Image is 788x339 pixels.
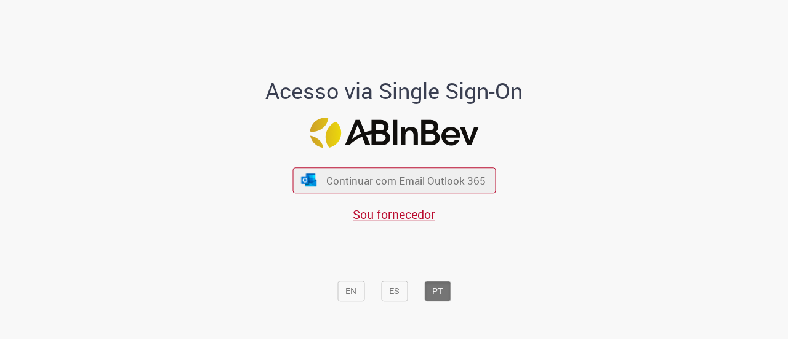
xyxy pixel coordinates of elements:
button: ícone Azure/Microsoft 360 Continuar com Email Outlook 365 [292,168,496,193]
button: PT [424,281,451,301]
img: ícone Azure/Microsoft 360 [300,173,318,186]
a: Sou fornecedor [353,206,435,223]
button: EN [337,281,364,301]
h1: Acesso via Single Sign-On [223,79,565,103]
img: Logo ABInBev [310,118,478,148]
span: Continuar com Email Outlook 365 [326,173,486,188]
button: ES [381,281,408,301]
